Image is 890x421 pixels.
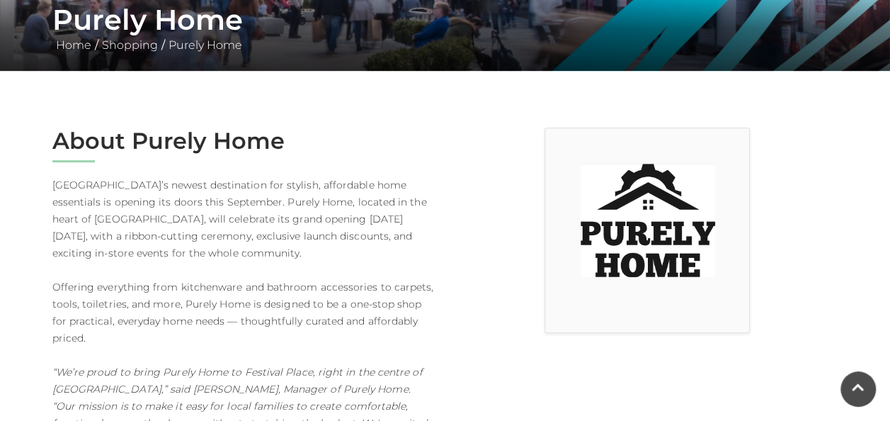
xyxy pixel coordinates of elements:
img: Purley Home at Festival Place [581,164,715,277]
h2: About Purely Home [52,128,435,155]
a: Shopping [98,38,161,52]
h1: Purely Home [52,3,838,37]
div: / / [42,3,849,54]
a: Home [52,38,95,52]
a: Purely Home [165,38,246,52]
